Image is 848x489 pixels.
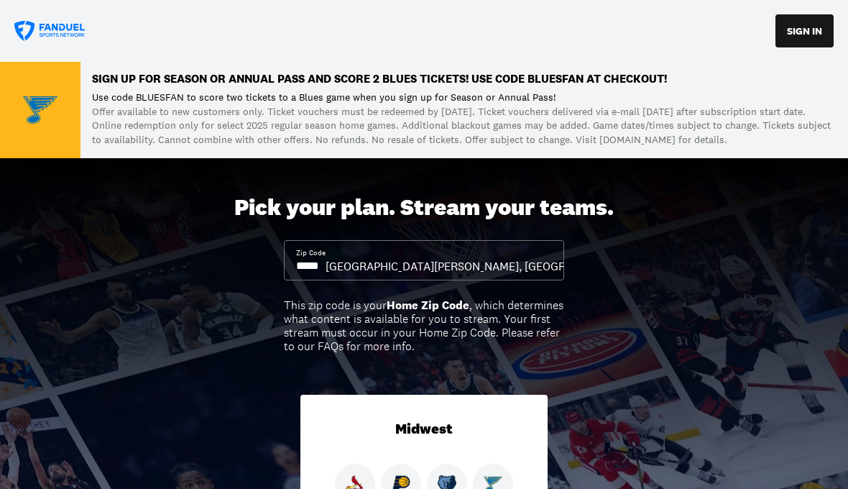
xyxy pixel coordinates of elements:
[296,248,326,258] div: Zip Code
[387,298,469,313] b: Home Zip Code
[775,14,834,47] button: SIGN IN
[284,298,564,354] div: This zip code is your , which determines what content is available for you to stream. Your first ...
[92,105,837,147] p: Offer available to new customers only. Ticket vouchers must be redeemed by [DATE]. Ticket voucher...
[326,258,633,274] div: [GEOGRAPHIC_DATA][PERSON_NAME], [GEOGRAPHIC_DATA]
[300,395,548,464] div: Midwest
[234,194,614,221] div: Pick your plan. Stream your teams.
[92,73,837,85] p: Sign up for Season or Annual Pass and score 2 Blues TICKETS! Use code BLUESFAN at checkout!
[92,91,837,105] p: Use code BLUESFAN to score two tickets to a Blues game when you sign up for Season or Annual Pass!
[23,93,57,127] img: Team Logo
